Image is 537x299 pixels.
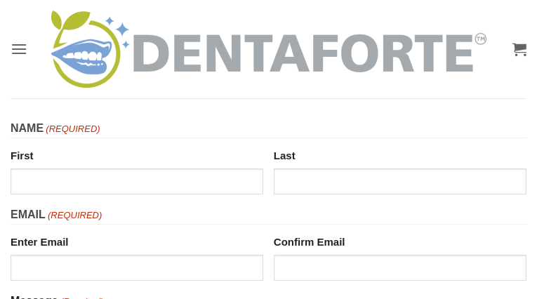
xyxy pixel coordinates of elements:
a: Menu [11,32,27,66]
legend: Email [11,206,526,225]
legend: Name [11,119,526,138]
span: (Required) [45,122,100,137]
img: DENTAFORTE™ [51,11,486,88]
a: View cart [512,34,526,65]
label: First [11,144,263,164]
label: Confirm Email [274,230,526,251]
span: (Required) [46,208,102,223]
label: Last [274,144,526,164]
label: Enter Email [11,230,263,251]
